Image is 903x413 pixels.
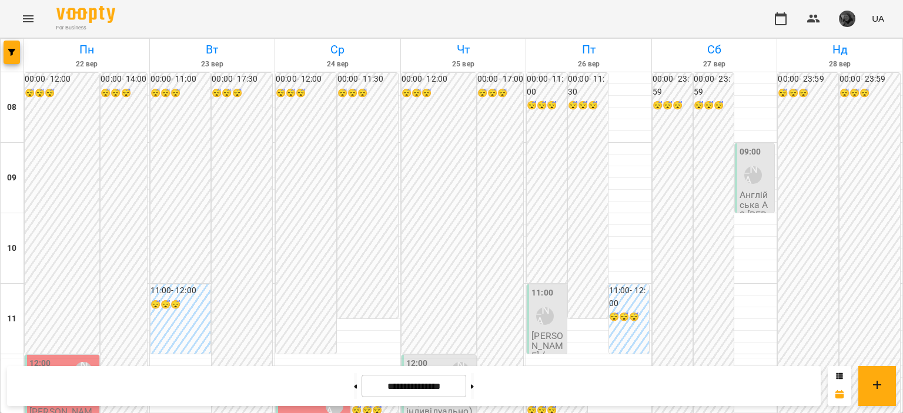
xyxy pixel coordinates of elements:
[7,172,16,184] h6: 09
[839,11,855,27] img: 0b99b761047abbbb3b0f46a24ef97f76.jpg
[779,41,901,59] h6: Нд
[872,12,884,25] span: UA
[528,59,650,70] h6: 26 вер
[477,87,523,100] h6: 😴😴😴
[694,73,734,98] h6: 00:00 - 23:59
[527,99,567,112] h6: 😴😴😴
[14,5,42,33] button: Menu
[337,87,398,100] h6: 😴😴😴
[56,24,115,32] span: For Business
[212,87,272,100] h6: 😴😴😴
[779,59,901,70] h6: 28 вер
[694,99,734,112] h6: 😴😴😴
[406,357,428,370] label: 12:00
[152,41,273,59] h6: Вт
[609,311,649,324] h6: 😴😴😴
[840,73,900,86] h6: 00:00 - 23:59
[7,313,16,325] h6: 11
[536,307,554,325] div: Боднар Вікторія (а)
[778,87,838,100] h6: 😴😴😴
[778,73,838,86] h6: 00:00 - 23:59
[568,73,608,98] h6: 00:00 - 11:30
[527,73,567,98] h6: 00:00 - 11:00
[150,87,211,100] h6: 😴😴😴
[744,166,762,184] div: Гончаренко Максим (а)
[568,99,608,112] h6: 😴😴😴
[152,59,273,70] h6: 23 вер
[653,73,693,98] h6: 00:00 - 23:59
[7,242,16,255] h6: 10
[101,73,146,86] h6: 00:00 - 14:00
[840,87,900,100] h6: 😴😴😴
[29,357,51,370] label: 12:00
[531,287,553,300] label: 11:00
[867,8,889,29] button: UA
[654,41,775,59] h6: Сб
[277,41,399,59] h6: Ср
[25,87,99,100] h6: 😴😴😴
[654,59,775,70] h6: 27 вер
[7,101,16,114] h6: 08
[740,190,772,251] p: Англійська А2 [PERSON_NAME] - пара
[276,73,336,86] h6: 00:00 - 12:00
[150,284,211,297] h6: 11:00 - 12:00
[101,87,146,100] h6: 😴😴😴
[150,298,211,311] h6: 😴😴😴
[403,59,524,70] h6: 25 вер
[740,146,761,159] label: 09:00
[277,59,399,70] h6: 24 вер
[26,59,148,70] h6: 22 вер
[212,73,272,86] h6: 00:00 - 17:30
[150,73,211,86] h6: 00:00 - 11:00
[477,73,523,86] h6: 00:00 - 17:00
[653,99,693,112] h6: 😴😴😴
[56,6,115,23] img: Voopty Logo
[531,331,564,402] p: [PERSON_NAME] (англійська, індивідуально)
[528,41,650,59] h6: Пт
[402,73,476,86] h6: 00:00 - 12:00
[276,87,336,100] h6: 😴😴😴
[402,87,476,100] h6: 😴😴😴
[609,284,649,310] h6: 11:00 - 12:00
[26,41,148,59] h6: Пн
[25,73,99,86] h6: 00:00 - 12:00
[403,41,524,59] h6: Чт
[337,73,398,86] h6: 00:00 - 11:30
